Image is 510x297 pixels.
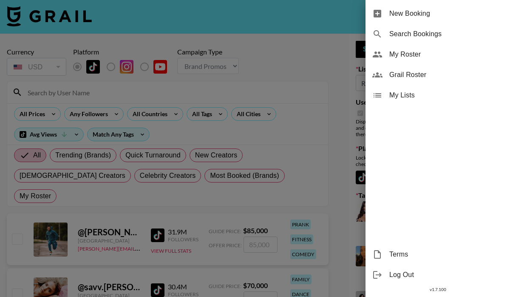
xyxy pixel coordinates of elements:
[365,85,510,106] div: My Lists
[365,3,510,24] div: New Booking
[365,65,510,85] div: Grail Roster
[365,44,510,65] div: My Roster
[365,24,510,44] div: Search Bookings
[389,270,503,280] span: Log Out
[389,9,503,19] span: New Booking
[365,244,510,265] div: Terms
[389,90,503,100] span: My Lists
[389,249,503,260] span: Terms
[365,285,510,294] div: v 1.7.100
[389,49,503,60] span: My Roster
[365,265,510,285] div: Log Out
[389,70,503,80] span: Grail Roster
[389,29,503,39] span: Search Bookings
